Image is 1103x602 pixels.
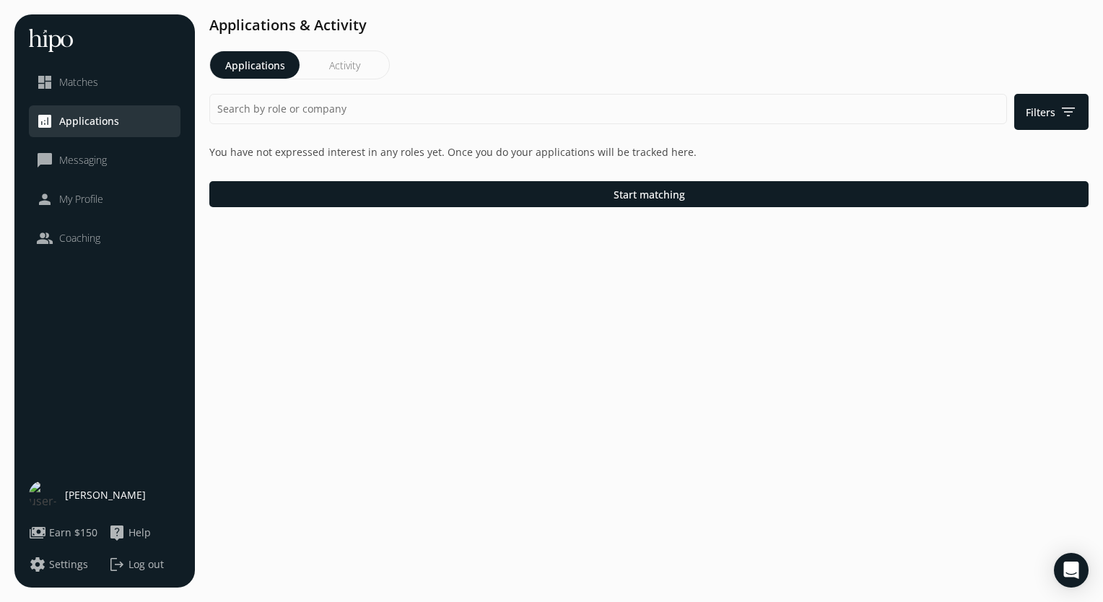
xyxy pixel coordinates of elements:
span: Matches [59,75,98,90]
span: logout [108,556,126,573]
span: Applications [59,114,119,128]
span: Settings [49,557,88,572]
a: dashboardMatches [36,74,173,91]
a: live_helpHelp [108,524,180,541]
a: personMy Profile [36,191,173,208]
h1: Applications & Activity [209,14,1089,36]
span: chat_bubble_outline [36,152,53,169]
span: Messaging [59,153,107,167]
span: Coaching [59,231,100,245]
img: user-photo [29,481,58,510]
span: Start matching [614,187,685,202]
button: live_helpHelp [108,524,151,541]
span: Filters [1026,103,1077,121]
a: chat_bubble_outlineMessaging [36,152,173,169]
span: dashboard [36,74,53,91]
span: settings [29,556,46,573]
span: Log out [128,557,164,572]
span: filter_list [1060,103,1077,121]
a: peopleCoaching [36,230,173,247]
button: Applications [210,51,300,79]
a: paymentsEarn $150 [29,524,101,541]
button: settingsSettings [29,556,88,573]
div: Open Intercom Messenger [1054,553,1089,588]
span: Help [128,525,151,540]
span: [PERSON_NAME] [65,488,146,502]
span: person [36,191,53,208]
button: Start matching [209,181,1089,207]
p: You have not expressed interest in any roles yet. Once you do your applications will be tracked h... [209,144,1089,160]
span: payments [29,524,46,541]
span: live_help [108,524,126,541]
button: paymentsEarn $150 [29,524,97,541]
span: people [36,230,53,247]
a: analyticsApplications [36,113,173,130]
button: logoutLog out [108,556,180,573]
span: Earn $150 [49,525,97,540]
span: My Profile [59,192,103,206]
span: analytics [36,113,53,130]
button: Activity [300,51,389,79]
a: settingsSettings [29,556,101,573]
input: Search by role or company [209,94,1007,124]
img: hh-logo-white [29,29,73,52]
button: Filtersfilter_list [1014,94,1089,130]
